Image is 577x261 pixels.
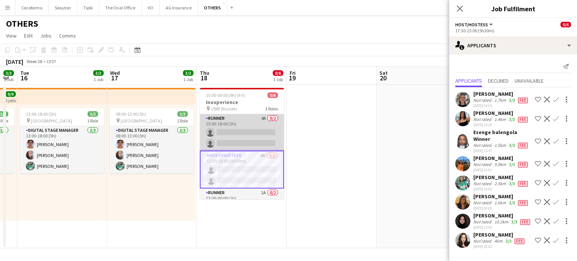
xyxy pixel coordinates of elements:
[517,181,529,187] div: Crew has different fees then in role
[200,88,284,199] app-job-card: 15:00-00:00 (9h) (Fri)0/6Inoxperience CBRE Brussels3 RolesRunner4A0/215:00-18:00 (3h) Host/Hostes...
[473,187,529,192] div: [DATE] 19:03
[99,0,142,15] button: The Oval Office
[121,118,162,124] span: [GEOGRAPHIC_DATA]
[473,206,529,211] div: [DATE] 00:00
[198,0,227,15] button: OTHERS
[511,219,517,225] app-skills-label: 3/3
[473,161,493,167] div: Not rated
[267,92,278,98] span: 0/6
[473,91,529,97] div: [PERSON_NAME]
[200,69,209,76] span: Thu
[177,111,188,117] span: 3/3
[94,77,103,82] div: 1 Job
[21,31,36,41] a: Edit
[493,161,508,167] div: 5.9km
[517,161,529,167] div: Crew has different fees then in role
[110,108,194,173] app-job-card: 08:00-13:00 (5h)3/3 [GEOGRAPHIC_DATA]1 RoleDigital Stage Manager3/308:00-13:00 (5h)[PERSON_NAME][...
[473,116,493,122] div: Not rated
[20,108,104,173] app-job-card: 13:00-18:00 (5h)3/3 [GEOGRAPHIC_DATA]1 RoleDigital Stage Manager3/313:00-18:00 (5h)[PERSON_NAME][...
[473,193,529,200] div: [PERSON_NAME]
[290,69,296,76] span: Fri
[473,231,526,238] div: [PERSON_NAME]
[493,181,508,187] div: 2.5km
[200,151,284,189] app-card-role: Host/Hostess8A0/217:30-23:00 (5h30m)
[379,69,388,76] span: Sat
[493,238,504,244] div: 4km
[493,219,510,225] div: 10.2km
[20,126,104,173] app-card-role: Digital Stage Manager3/313:00-18:00 (5h)[PERSON_NAME][PERSON_NAME][PERSON_NAME]
[183,77,193,82] div: 1 Job
[455,78,482,83] span: Applicants
[110,126,194,173] app-card-role: Digital Stage Manager3/308:00-13:00 (5h)[PERSON_NAME][PERSON_NAME][PERSON_NAME]
[493,97,508,103] div: 1.7km
[517,116,529,122] div: Crew has different fees then in role
[19,74,29,82] span: 16
[473,155,529,161] div: [PERSON_NAME]
[24,32,33,39] span: Edit
[142,0,160,15] button: VO
[449,4,577,14] h3: Job Fulfilment
[515,78,544,83] span: Unavailable
[273,70,283,76] span: 0/6
[493,116,508,122] div: 1.4km
[509,200,515,205] app-skills-label: 3/3
[506,238,512,244] app-skills-label: 3/3
[473,148,532,153] div: [DATE] 15:47
[200,114,284,151] app-card-role: Runner4A0/215:00-18:00 (3h)
[455,22,494,27] button: Host/Hostess
[455,28,571,33] div: 17:30-23:00 (5h30m)
[109,74,120,82] span: 17
[6,58,23,65] div: [DATE]
[211,106,237,112] span: CBRE Brussels
[200,189,284,225] app-card-role: Runner1A0/223:00-00:00 (1h)
[509,161,515,167] app-skills-label: 3/3
[517,97,529,103] div: Crew has different fees then in role
[518,200,528,206] span: Fee
[110,69,120,76] span: Wed
[473,219,493,225] div: Not rated
[116,111,146,117] span: 08:00-13:00 (5h)
[473,244,526,249] div: [DATE] 20:02
[378,74,388,82] span: 20
[160,0,198,15] button: AG Insurance
[6,18,38,29] h1: OTHERS
[3,31,20,41] a: View
[199,74,209,82] span: 18
[200,99,284,106] h3: Inoxperience
[15,0,49,15] button: Cecoforma
[25,59,44,64] span: Week 38
[59,32,76,39] span: Comms
[88,111,98,117] span: 3/3
[177,118,188,124] span: 1 Role
[273,77,283,82] div: 1 Job
[183,70,193,76] span: 3/3
[5,91,16,97] span: 9/9
[473,129,532,142] div: Esenge balengola Winner
[513,238,526,244] div: Crew has different fees then in role
[93,70,104,76] span: 3/3
[473,97,493,103] div: Not rated
[520,219,530,225] span: Fee
[473,167,529,172] div: [DATE] 01:01
[509,97,515,103] app-skills-label: 3/3
[519,219,532,225] div: Crew has different fees then in role
[49,0,77,15] button: Seauton
[20,69,29,76] span: Tue
[518,98,528,103] span: Fee
[449,36,577,54] div: Applicants
[87,118,98,124] span: 1 Role
[517,200,529,206] div: Crew has different fees then in role
[518,181,528,187] span: Fee
[206,92,245,98] span: 15:00-00:00 (9h) (Fri)
[518,143,528,148] span: Fee
[473,200,493,206] div: Not rated
[3,70,14,76] span: 3/3
[473,212,532,219] div: [PERSON_NAME]
[56,31,79,41] a: Comms
[518,117,528,122] span: Fee
[493,200,508,206] div: 1.6km
[515,238,524,244] span: Fee
[77,0,99,15] button: Tipik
